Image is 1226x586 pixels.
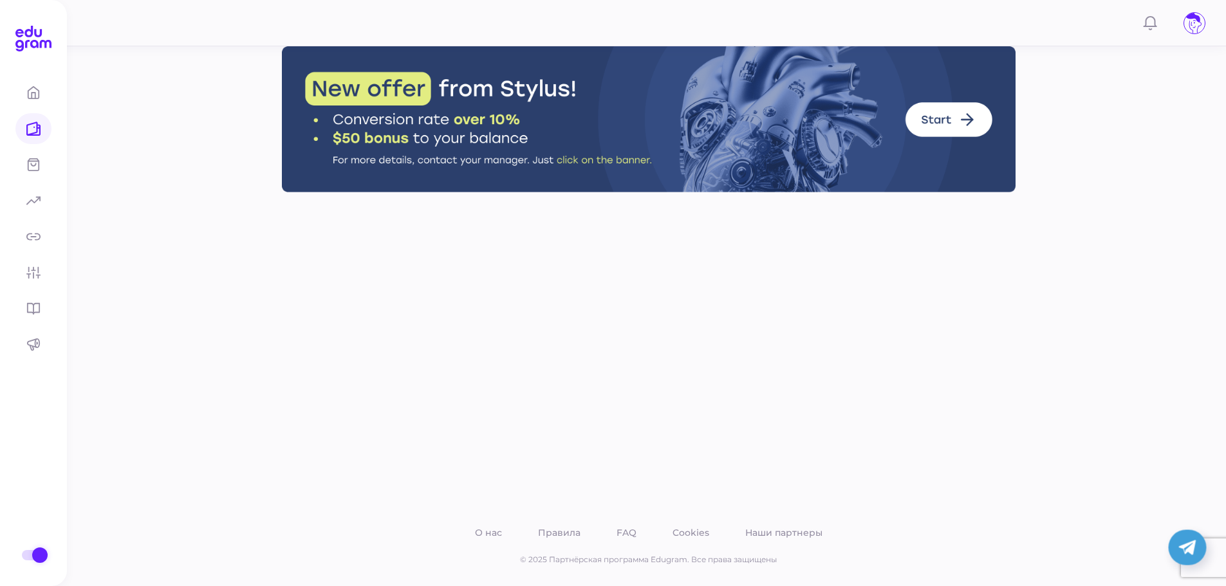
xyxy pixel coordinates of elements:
p: © 2025 Партнёрская программа Edugram. Все права защищены [282,554,1016,565]
a: О нас [472,524,505,541]
a: FAQ [614,524,639,541]
a: Правила [535,524,583,541]
a: Наши партнеры [743,524,825,541]
img: Stylus Banner [282,46,1016,192]
a: Cookies [670,524,712,541]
